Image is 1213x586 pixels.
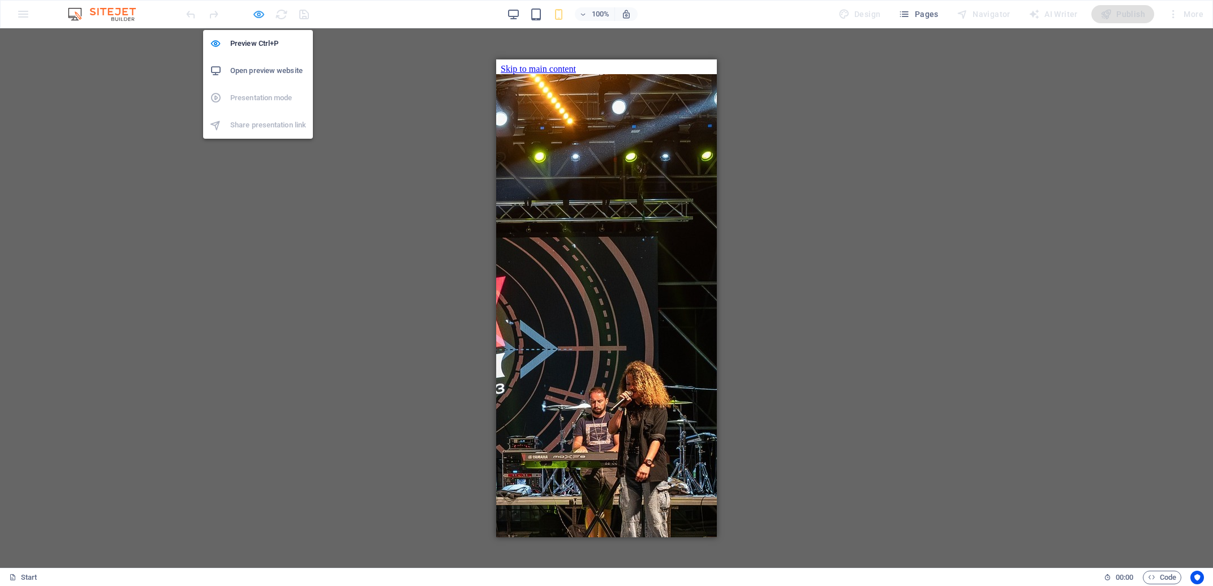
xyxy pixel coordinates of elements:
span: 00 00 [1116,571,1133,584]
span: Code [1148,571,1176,584]
button: Pages [894,5,943,23]
h6: 100% [592,7,610,21]
span: Pages [898,8,938,20]
i: On resize automatically adjust zoom level to fit chosen device. [621,9,631,19]
a: Click to cancel selection. Double-click to open Pages [9,571,37,584]
h6: Open preview website [230,64,306,78]
h6: Session time [1104,571,1134,584]
button: Code [1143,571,1181,584]
a: Skip to main content [5,5,80,14]
div: Design (Ctrl+Alt+Y) [834,5,885,23]
img: Editor Logo [65,7,150,21]
span: : [1124,573,1125,581]
button: Usercentrics [1190,571,1204,584]
h6: Preview Ctrl+P [230,37,306,50]
button: 100% [575,7,615,21]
